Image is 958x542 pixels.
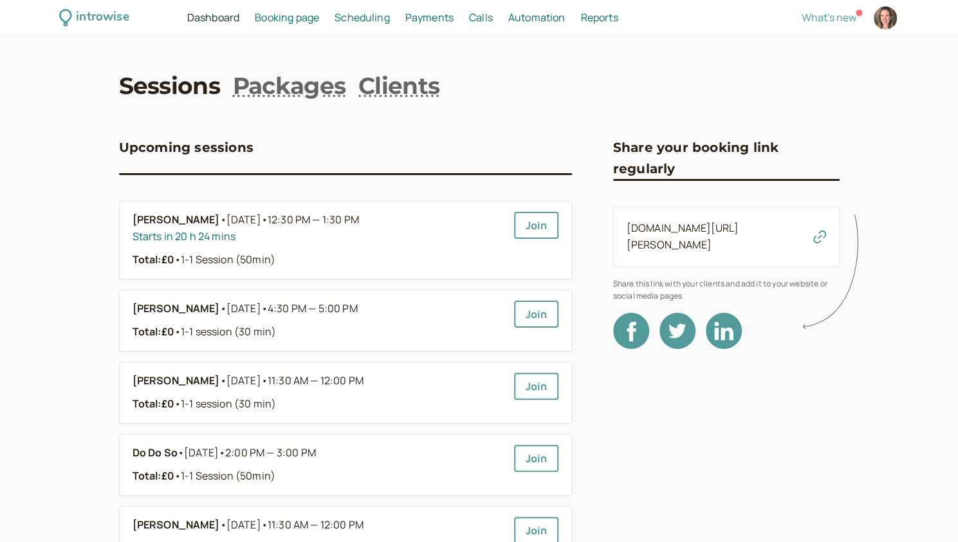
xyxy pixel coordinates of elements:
[226,373,364,389] span: [DATE]
[469,10,493,26] a: Calls
[220,301,226,317] span: •
[133,445,178,462] b: Do Do So
[133,212,220,229] b: [PERSON_NAME]
[187,10,239,24] span: Dashboard
[268,518,364,532] span: 11:30 AM — 12:00 PM
[76,8,129,28] div: introwise
[220,517,226,534] span: •
[508,10,566,24] span: Automation
[226,212,359,229] span: [DATE]
[184,445,316,462] span: [DATE]
[174,324,181,339] span: •
[514,445,558,472] a: Join
[133,373,220,389] b: [PERSON_NAME]
[133,212,504,268] a: [PERSON_NAME]•[DATE]•12:30 PM — 1:30 PMStarts in 20 h 24 minsTotal:£0•1-1 Session (50min)
[802,12,856,23] button: What's new
[514,212,558,239] a: Join
[261,212,268,227] span: •
[514,373,558,400] a: Join
[133,252,174,266] strong: Total: £0
[613,277,840,303] span: Share this link with your clients and add it to your website or social media pages
[358,70,439,102] a: Clients
[174,324,276,339] span: 1-1 session (30 min)
[133,373,504,413] a: [PERSON_NAME]•[DATE]•11:30 AM — 12:00 PMTotal:£0•1-1 session (30 min)
[405,10,454,24] span: Payments
[133,229,504,245] div: Starts in 20 h 24 mins
[802,10,856,24] span: What's new
[226,517,364,534] span: [DATE]
[174,397,276,411] span: 1-1 session (30 min)
[335,10,390,26] a: Scheduling
[133,397,174,411] strong: Total: £0
[255,10,319,24] span: Booking page
[613,137,840,179] h3: Share your booking link regularly
[233,70,345,102] a: Packages
[514,301,558,328] a: Join
[220,373,226,389] span: •
[174,397,181,411] span: •
[119,70,220,102] a: Sessions
[226,301,358,317] span: [DATE]
[627,221,739,252] a: [DOMAIN_NAME][URL][PERSON_NAME]
[261,301,268,315] span: •
[174,469,275,483] span: 1-1 Session (50min)
[133,324,174,339] strong: Total: £0
[405,10,454,26] a: Payments
[261,518,268,532] span: •
[580,10,618,26] a: Reports
[133,301,504,341] a: [PERSON_NAME]•[DATE]•4:30 PM — 5:00 PMTotal:£0•1-1 session (30 min)
[133,517,220,534] b: [PERSON_NAME]
[268,212,359,227] span: 12:30 PM — 1:30 PM
[174,469,181,483] span: •
[872,5,899,32] a: Account
[133,469,174,483] strong: Total: £0
[174,252,275,266] span: 1-1 Session (50min)
[469,10,493,24] span: Calls
[219,445,225,460] span: •
[268,301,358,315] span: 4:30 PM — 5:00 PM
[59,8,129,28] a: introwise
[178,445,184,462] span: •
[508,10,566,26] a: Automation
[268,373,364,388] span: 11:30 AM — 12:00 PM
[187,10,239,26] a: Dashboard
[133,301,220,317] b: [PERSON_NAME]
[174,252,181,266] span: •
[580,10,618,24] span: Reports
[261,373,268,388] span: •
[335,10,390,24] span: Scheduling
[225,445,316,460] span: 2:00 PM — 3:00 PM
[220,212,226,229] span: •
[133,445,504,485] a: Do Do So•[DATE]•2:00 PM — 3:00 PMTotal:£0•1-1 Session (50min)
[119,137,253,158] h3: Upcoming sessions
[894,480,958,542] iframe: Chat Widget
[255,10,319,26] a: Booking page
